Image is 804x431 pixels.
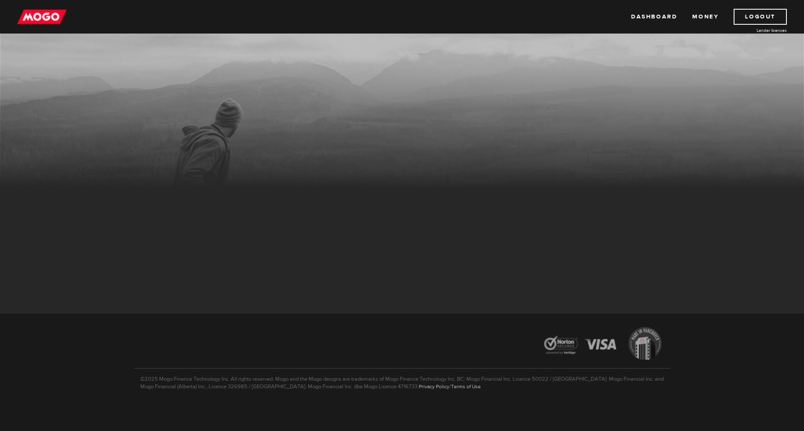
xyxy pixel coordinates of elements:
a: Dashboard [631,9,677,25]
img: legal-icons-92a2ffecb4d32d839781d1b4e4802d7b.png [536,321,670,368]
h1: MogoMoney [140,97,664,115]
a: Lender licences [724,27,787,34]
img: mogo_logo-11ee424be714fa7cbb0f0f49df9e16ec.png [17,9,67,25]
a: Money [692,9,719,25]
a: Terms of Use [451,383,481,390]
a: Logout [734,9,787,25]
p: ©2025 Mogo Finance Technology Inc. All rights reserved. Mogo and the Mogo designs are trademarks ... [134,368,670,390]
a: Chat with us [153,268,227,280]
h2: MogoMoney [153,174,472,192]
div: Congrats, your application is complete! Please chat with us as soon as you can to finalize your l... [153,235,472,255]
a: Privacy Policy [419,383,449,390]
h3: Your MogoMoney application [153,200,305,222]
